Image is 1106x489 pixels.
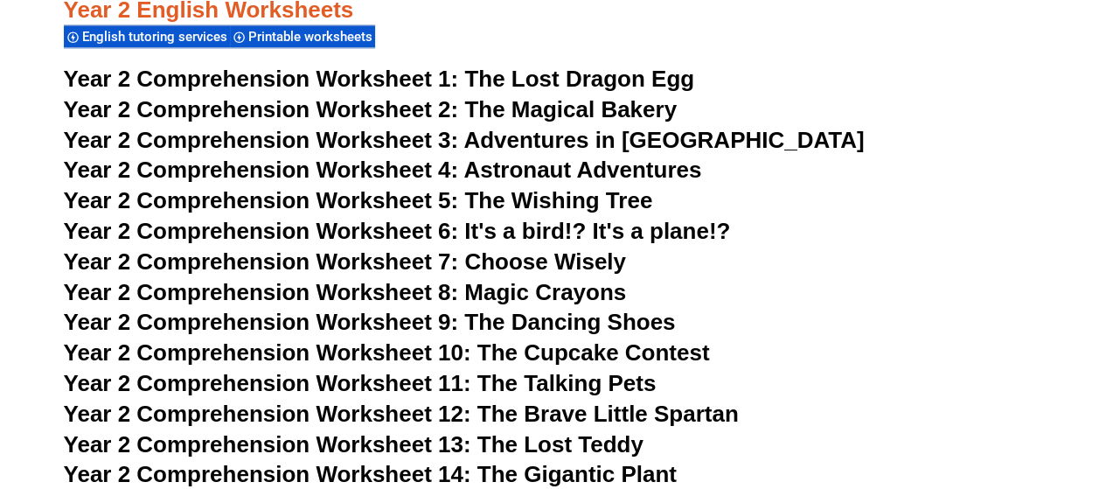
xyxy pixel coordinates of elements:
span: Astronaut Adventures [463,157,701,183]
a: Year 2 Comprehension Worksheet 12: The Brave Little Spartan [64,401,739,427]
iframe: Chat Widget [815,291,1106,489]
span: Year 2 Comprehension Worksheet 1: [64,66,459,92]
span: Printable worksheets [248,29,378,45]
span: English tutoring services [82,29,233,45]
span: Year 2 Comprehension Worksheet 3: [64,127,459,153]
a: Year 2 Comprehension Worksheet 2: The Magical Bakery [64,96,677,122]
a: Year 2 Comprehension Worksheet 8: Magic Crayons [64,279,627,305]
span: The Lost Dragon Egg [464,66,694,92]
a: Year 2 Comprehension Worksheet 4: Astronaut Adventures [64,157,702,183]
span: Year 2 Comprehension Worksheet 5: [64,187,459,213]
div: Printable worksheets [230,24,375,48]
a: Year 2 Comprehension Worksheet 11: The Talking Pets [64,370,657,396]
span: Choose Wisely [464,248,626,275]
div: English tutoring services [64,24,230,48]
a: Year 2 Comprehension Worksheet 9: The Dancing Shoes [64,309,676,335]
span: The Magical Bakery [464,96,677,122]
span: Adventures in [GEOGRAPHIC_DATA] [463,127,864,153]
a: Year 2 Comprehension Worksheet 14: The Gigantic Plant [64,461,677,487]
span: Year 2 Comprehension Worksheet 7: [64,248,459,275]
span: Year 2 Comprehension Worksheet 4: [64,157,459,183]
a: Year 2 Comprehension Worksheet 10: The Cupcake Contest [64,339,710,366]
a: Year 2 Comprehension Worksheet 3: Adventures in [GEOGRAPHIC_DATA] [64,127,865,153]
a: Year 2 Comprehension Worksheet 5: The Wishing Tree [64,187,653,213]
a: Year 2 Comprehension Worksheet 1: The Lost Dragon Egg [64,66,694,92]
span: Year 2 Comprehension Worksheet 2: [64,96,459,122]
a: Year 2 Comprehension Worksheet 6: It's a bird!? It's a plane!? [64,218,731,244]
span: The Wishing Tree [464,187,652,213]
a: Year 2 Comprehension Worksheet 7: Choose Wisely [64,248,626,275]
a: Year 2 Comprehension Worksheet 13: The Lost Teddy [64,431,643,458]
